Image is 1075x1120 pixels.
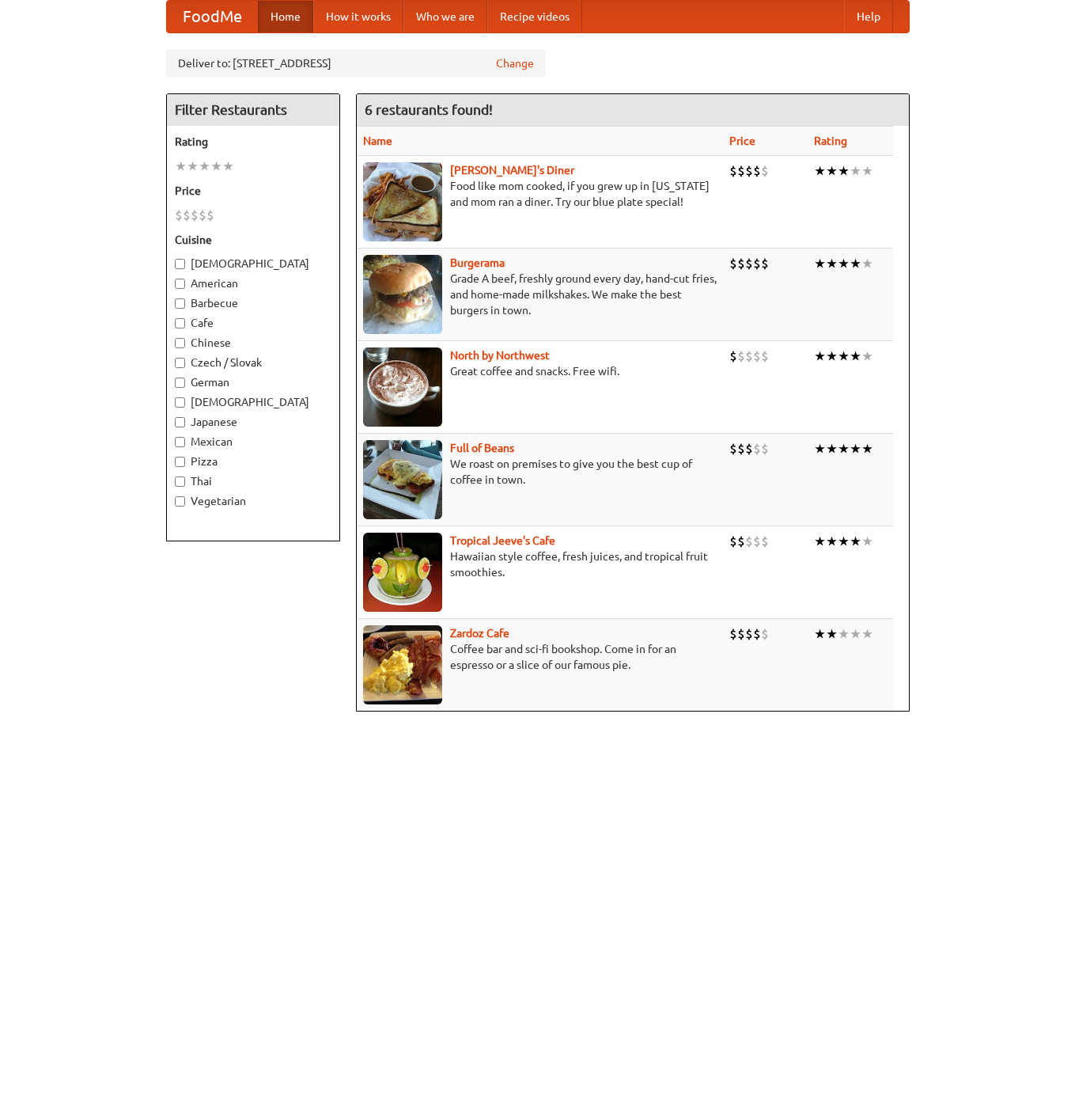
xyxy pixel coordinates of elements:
[761,347,769,365] li: $
[363,363,717,379] p: Great coffee and snacks. Free wifi.
[729,135,755,147] a: Price
[861,533,873,550] li: ★
[826,255,838,272] li: ★
[838,440,850,457] li: ★
[745,347,753,365] li: $
[761,440,769,457] li: $
[850,625,861,643] li: ★
[175,394,331,410] label: [DEMOGRAPHIC_DATA]
[826,625,838,643] li: ★
[187,158,199,175] li: ★
[850,255,861,272] li: ★
[450,164,574,177] a: [PERSON_NAME]'s Diner
[363,271,717,318] p: Grade A beef, freshly ground every day, hand-cut fries, and home-made milkshakes. We make the bes...
[363,533,442,612] img: jeeves.jpg
[745,255,753,272] li: $
[487,1,582,32] a: Recipe videos
[753,347,761,365] li: $
[737,625,745,643] li: $
[175,259,185,269] input: [DEMOGRAPHIC_DATA]
[814,625,826,643] li: ★
[761,625,769,643] li: $
[450,534,555,547] b: Tropical Jeeve's Cafe
[363,549,717,580] p: Hawaiian style coffee, fresh juices, and tropical fruit smoothies.
[175,318,185,328] input: Cafe
[222,158,234,175] li: ★
[737,255,745,272] li: $
[753,162,761,180] li: $
[729,255,737,272] li: $
[729,162,737,180] li: $
[363,135,392,147] a: Name
[167,94,339,126] h4: Filter Restaurants
[814,135,847,147] a: Rating
[175,374,331,390] label: German
[175,256,331,271] label: [DEMOGRAPHIC_DATA]
[861,440,873,457] li: ★
[313,1,403,32] a: How it works
[167,1,258,32] a: FoodMe
[175,493,331,509] label: Vegetarian
[814,533,826,550] li: ★
[210,158,222,175] li: ★
[199,207,206,224] li: $
[826,440,838,457] li: ★
[191,207,199,224] li: $
[363,456,717,488] p: We roast on premises to give you the best cup of coffee in town.
[175,207,183,224] li: $
[761,255,769,272] li: $
[826,533,838,550] li: ★
[838,347,850,365] li: ★
[206,207,214,224] li: $
[175,315,331,331] label: Cafe
[753,440,761,457] li: $
[814,162,826,180] li: ★
[753,533,761,550] li: $
[175,298,185,309] input: Barbecue
[258,1,313,32] a: Home
[753,625,761,643] li: $
[838,625,850,643] li: ★
[850,347,861,365] li: ★
[175,232,331,248] h5: Cuisine
[363,178,717,210] p: Food like mom cooked, if you grew up in [US_STATE] and mom ran a diner. Try our blue plate special!
[745,533,753,550] li: $
[814,347,826,365] li: ★
[175,417,185,427] input: Japanese
[761,533,769,550] li: $
[175,183,331,199] h5: Price
[199,158,210,175] li: ★
[175,275,331,291] label: American
[166,49,546,78] div: Deliver to: [STREET_ADDRESS]
[450,442,514,454] a: Full of Beans
[838,255,850,272] li: ★
[729,625,737,643] li: $
[737,533,745,550] li: $
[745,625,753,643] li: $
[844,1,893,32] a: Help
[737,347,745,365] li: $
[363,641,717,673] p: Coffee bar and sci-fi bookshop. Come in for an espresso or a slice of our famous pie.
[850,533,861,550] li: ★
[861,347,873,365] li: ★
[175,335,331,351] label: Chinese
[450,349,550,362] a: North by Northwest
[363,347,442,427] img: north.jpg
[729,533,737,550] li: $
[175,476,185,487] input: Thai
[814,440,826,457] li: ★
[450,256,505,269] a: Burgerama
[175,158,187,175] li: ★
[175,473,331,489] label: Thai
[175,414,331,430] label: Japanese
[861,162,873,180] li: ★
[175,454,331,469] label: Pizza
[753,255,761,272] li: $
[363,255,442,334] img: burgerama.jpg
[450,627,509,640] a: Zardoz Cafe
[175,434,331,450] label: Mexican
